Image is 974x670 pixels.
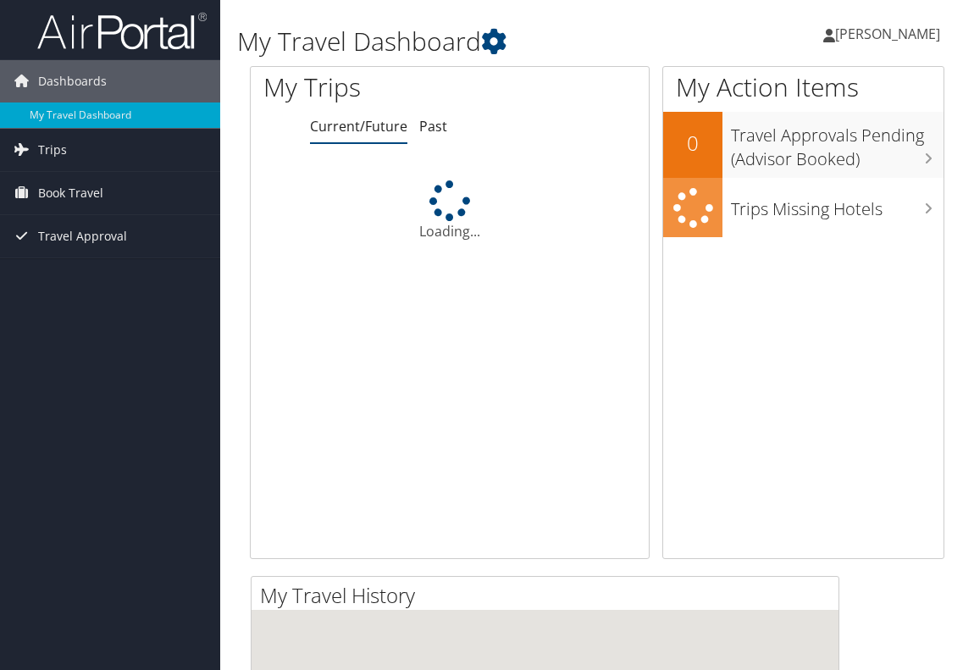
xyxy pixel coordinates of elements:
[663,112,944,177] a: 0Travel Approvals Pending (Advisor Booked)
[663,178,944,238] a: Trips Missing Hotels
[310,117,407,136] a: Current/Future
[38,172,103,214] span: Book Travel
[37,11,207,51] img: airportal-logo.png
[263,69,470,105] h1: My Trips
[419,117,447,136] a: Past
[38,60,107,102] span: Dashboards
[663,69,944,105] h1: My Action Items
[38,215,127,257] span: Travel Approval
[731,189,944,221] h3: Trips Missing Hotels
[823,8,957,59] a: [PERSON_NAME]
[251,180,649,241] div: Loading...
[663,129,722,158] h2: 0
[731,115,944,171] h3: Travel Approvals Pending (Advisor Booked)
[38,129,67,171] span: Trips
[260,581,838,610] h2: My Travel History
[835,25,940,43] span: [PERSON_NAME]
[237,24,717,59] h1: My Travel Dashboard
